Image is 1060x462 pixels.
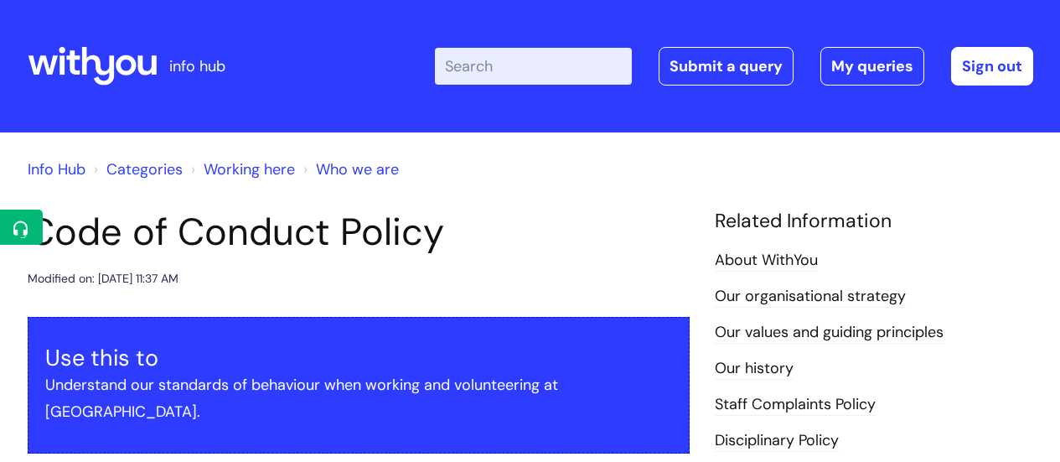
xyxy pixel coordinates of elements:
[28,268,178,289] div: Modified on: [DATE] 11:37 AM
[715,430,839,452] a: Disciplinary Policy
[715,322,944,344] a: Our values and guiding principles
[45,371,672,426] p: Understand our standards of behaviour when working and volunteering at [GEOGRAPHIC_DATA].
[435,47,1033,86] div: | -
[715,210,1033,233] h4: Related Information
[820,47,924,86] a: My queries
[951,47,1033,86] a: Sign out
[28,159,85,179] a: Info Hub
[715,250,818,272] a: About WithYou
[715,358,794,380] a: Our history
[28,210,690,255] h1: Code of Conduct Policy
[316,159,399,179] a: Who we are
[299,156,399,183] li: Who we are
[169,53,225,80] p: info hub
[659,47,794,86] a: Submit a query
[435,48,632,85] input: Search
[90,156,183,183] li: Solution home
[45,345,672,371] h3: Use this to
[106,159,183,179] a: Categories
[187,156,295,183] li: Working here
[715,286,906,308] a: Our organisational strategy
[204,159,295,179] a: Working here
[715,394,876,416] a: Staff Complaints Policy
